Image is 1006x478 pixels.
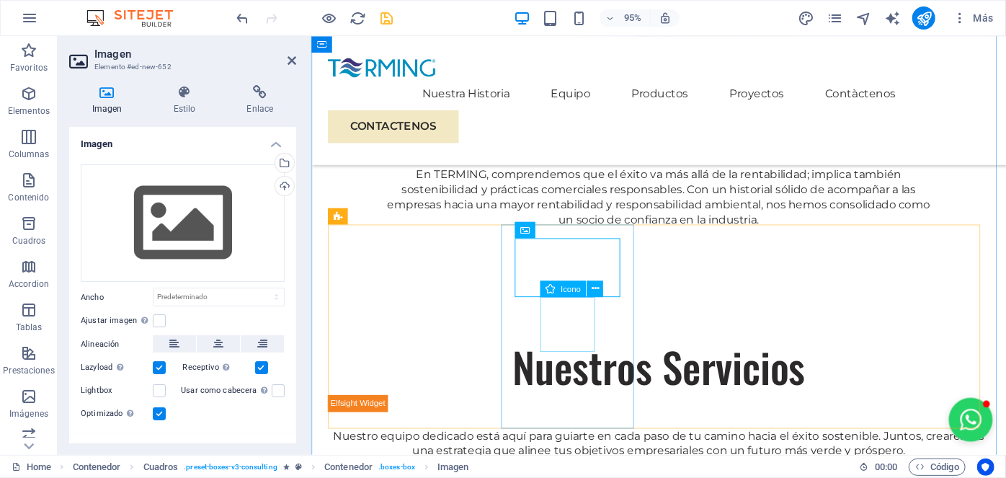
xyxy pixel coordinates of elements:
p: Elementos [8,105,50,117]
h4: Imagen [69,85,151,115]
p: Prestaciones [3,365,54,376]
h6: Tiempo de la sesión [860,459,898,476]
label: Receptivo [183,359,255,376]
button: reload [350,9,367,27]
h6: 95% [621,9,644,27]
i: Páginas (Ctrl+Alt+S) [827,10,843,27]
span: Haz clic para seleccionar y doble clic para editar [143,459,179,476]
button: undo [234,9,251,27]
span: : [885,461,887,472]
p: Imágenes [9,408,48,420]
h4: Estilo [151,85,224,115]
i: Diseño (Ctrl+Alt+Y) [798,10,814,27]
p: Columnas [9,149,50,160]
label: Lazyload [81,359,153,376]
nav: breadcrumb [73,459,469,476]
span: Más [953,11,994,25]
button: design [797,9,814,27]
span: Haz clic para seleccionar y doble clic para editar [437,459,469,476]
span: 00 00 [875,459,897,476]
i: Este elemento es un preajuste personalizable [295,463,302,471]
p: Accordion [9,278,49,290]
label: Ajustar imagen [81,312,153,329]
span: Haz clic para seleccionar y doble clic para editar [324,459,373,476]
button: publish [912,6,935,30]
button: Haz clic para salir del modo de previsualización y seguir editando [321,9,338,27]
i: El elemento contiene una animación [283,463,290,471]
p: Contenido [8,192,49,203]
label: Optimizado [81,405,153,422]
div: Selecciona archivos del administrador de archivos, de la galería de fotos o carga archivo(s) [81,164,285,283]
button: save [378,9,396,27]
i: Guardar (Ctrl+S) [379,10,396,27]
i: Navegador [855,10,872,27]
label: Ancho [81,293,153,301]
span: . boxes-box [378,459,415,476]
i: Publicar [916,10,932,27]
p: Cuadros [12,235,46,247]
button: text_generator [883,9,901,27]
p: Tablas [16,322,43,333]
label: Alineación [81,336,153,353]
button: Código [909,459,966,476]
h4: Texto [69,434,296,469]
button: navigator [855,9,872,27]
h2: Imagen [94,48,296,61]
span: . preset-boxes-v3-consulting [184,459,277,476]
i: Deshacer: Mover elementos (Ctrl+Z) [235,10,251,27]
span: Icono [561,285,581,293]
i: AI Writer [884,10,901,27]
label: Usar como cabecera [181,382,272,399]
h4: Imagen [69,127,296,153]
button: 95% [600,9,651,27]
button: Usercentrics [977,459,994,476]
img: Editor Logo [83,9,191,27]
h3: Elemento #ed-new-652 [94,61,267,74]
h4: Enlace [224,85,296,115]
i: Al redimensionar, ajustar el nivel de zoom automáticamente para ajustarse al dispositivo elegido. [659,12,672,25]
button: pages [826,9,843,27]
span: Haz clic para seleccionar y doble clic para editar [73,459,121,476]
p: Favoritos [10,62,48,74]
button: Más [947,6,1000,30]
span: Código [915,459,959,476]
a: Haz clic para cancelar la selección y doble clic para abrir páginas [12,459,51,476]
button: Open chat window [671,381,717,427]
label: Lightbox [81,382,153,399]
